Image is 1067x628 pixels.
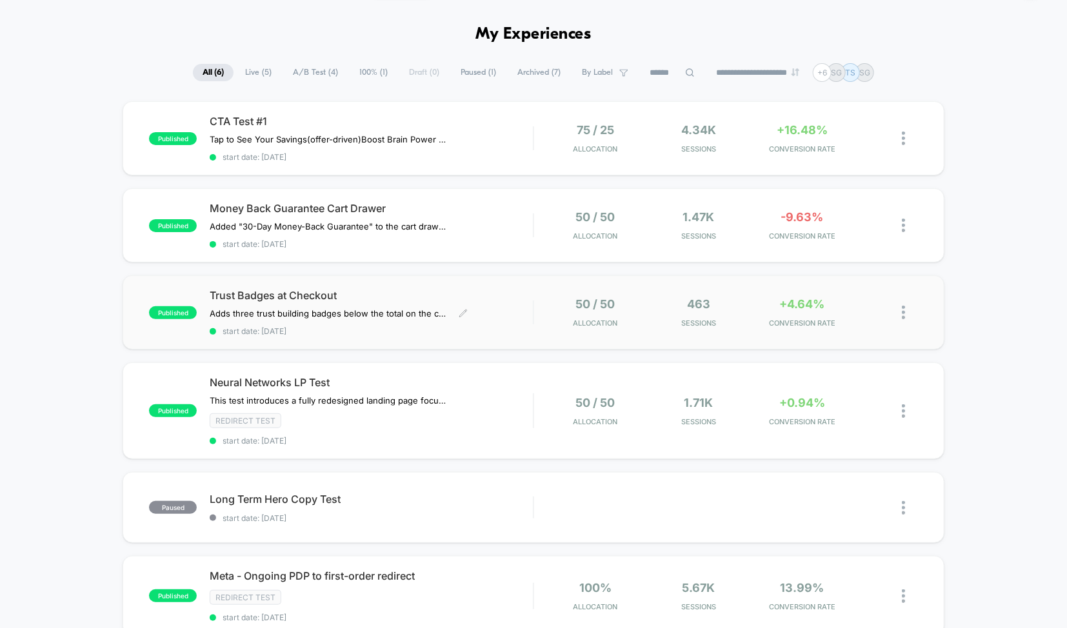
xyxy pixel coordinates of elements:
[210,395,449,406] span: This test introduces a fully redesigned landing page focused on scientific statistics and data-ba...
[780,297,825,311] span: +4.64%
[683,581,715,594] span: 5.67k
[193,64,234,81] span: All ( 6 )
[650,319,747,328] span: Sessions
[573,144,617,153] span: Allocation
[573,319,617,328] span: Allocation
[902,132,905,145] img: close
[902,589,905,603] img: close
[350,64,397,81] span: 100% ( 1 )
[831,68,842,77] p: SG
[149,219,197,232] span: published
[579,581,612,594] span: 100%
[781,581,824,594] span: 13.99%
[813,63,832,82] div: + 6
[575,297,615,311] span: 50 / 50
[210,569,533,582] span: Meta - Ongoing PDP to first-order redirect
[575,210,615,224] span: 50 / 50
[777,123,828,137] span: +16.48%
[582,68,613,77] span: By Label
[573,231,617,240] span: Allocation
[577,123,614,137] span: 75 / 25
[681,123,716,137] span: 4.34k
[210,134,449,144] span: Tap to See Your Savings(offer-driven)Boost Brain Power Without the Crash(benefit-oriented)Start Y...
[210,436,533,446] span: start date: [DATE]
[149,589,197,602] span: published
[573,602,617,611] span: Allocation
[650,231,747,240] span: Sessions
[210,289,533,302] span: Trust Badges at Checkout
[210,590,281,605] span: Redirect Test
[235,64,281,81] span: Live ( 5 )
[859,68,870,77] p: SG
[476,25,592,44] h1: My Experiences
[573,417,617,426] span: Allocation
[210,115,533,128] span: CTA Test #1
[575,396,615,409] span: 50 / 50
[779,396,825,409] span: +0.94%
[781,210,824,224] span: -9.63%
[210,326,533,336] span: start date: [DATE]
[650,144,747,153] span: Sessions
[451,64,506,81] span: Paused ( 1 )
[210,221,449,231] span: Added "30-Day Money-Back Guarantee" to the cart drawer below checkout CTAs
[650,417,747,426] span: Sessions
[210,493,533,505] span: Long Term Hero Copy Test
[149,306,197,319] span: published
[149,501,197,514] span: paused
[753,602,850,611] span: CONVERSION RATE
[684,396,713,409] span: 1.71k
[210,239,533,249] span: start date: [DATE]
[149,132,197,145] span: published
[650,602,747,611] span: Sessions
[753,231,850,240] span: CONVERSION RATE
[902,219,905,232] img: close
[508,64,570,81] span: Archived ( 7 )
[902,404,905,418] img: close
[210,413,281,428] span: Redirect Test
[687,297,710,311] span: 463
[210,152,533,162] span: start date: [DATE]
[792,68,799,76] img: end
[210,613,533,622] span: start date: [DATE]
[683,210,715,224] span: 1.47k
[210,202,533,215] span: Money Back Guarantee Cart Drawer
[902,501,905,515] img: close
[753,319,850,328] span: CONVERSION RATE
[902,306,905,319] img: close
[210,308,449,319] span: Adds three trust building badges below the total on the checkout page.Isolated to exclude /first-...
[846,68,856,77] p: TS
[753,417,850,426] span: CONVERSION RATE
[149,404,197,417] span: published
[210,376,533,389] span: Neural Networks LP Test
[283,64,348,81] span: A/B Test ( 4 )
[210,513,533,523] span: start date: [DATE]
[753,144,850,153] span: CONVERSION RATE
